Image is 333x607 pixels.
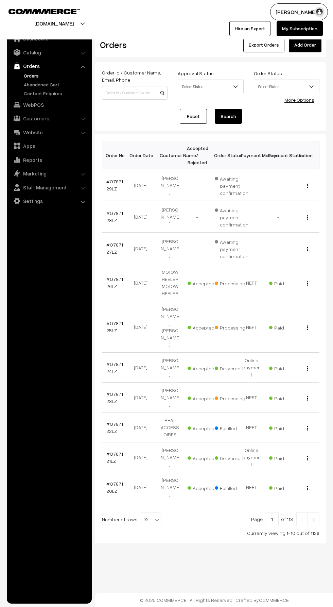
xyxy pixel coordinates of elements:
[183,169,211,201] td: -
[106,320,123,333] a: #O787125LZ
[8,154,89,166] a: Reports
[211,141,238,169] th: Order Status
[156,442,183,472] td: [PERSON_NAME]
[265,233,292,264] td: -
[238,442,265,472] td: Online payment
[270,3,328,20] button: [PERSON_NAME]
[106,451,123,464] a: #O787121LZ
[8,126,89,138] a: Website
[188,423,222,432] span: Accepted
[8,46,89,58] a: Catalog
[102,141,129,169] th: Order No
[129,201,156,233] td: [DATE]
[156,201,183,233] td: [PERSON_NAME]
[8,167,89,180] a: Marketing
[229,21,270,36] a: Hire an Expert
[8,140,89,152] a: Apps
[284,97,314,103] a: More Options
[156,383,183,412] td: [PERSON_NAME]
[129,442,156,472] td: [DATE]
[254,70,282,77] label: Order Status
[106,242,123,255] a: #O787127LZ
[129,233,156,264] td: [DATE]
[238,301,265,353] td: NEFT
[95,593,333,607] footer: © 2025 COMMMERCE | All Rights Reserved | Crafted By
[129,301,156,353] td: [DATE]
[8,60,89,72] a: Orders
[215,173,249,197] span: Awaiting payment confirmation
[102,529,319,537] div: Currently viewing 1-10 out of 1129
[215,237,249,260] span: Awaiting payment confirmation
[307,426,308,431] img: Menu
[22,90,89,97] a: Contact Enquires
[307,486,308,490] img: Menu
[243,37,284,52] button: Export Orders
[307,396,308,401] img: Menu
[8,99,89,111] a: WebPOS
[238,472,265,502] td: NEFT
[8,181,89,193] a: Staff Management
[299,518,305,522] img: Left
[156,233,183,264] td: [PERSON_NAME]
[269,322,303,331] span: Paid
[269,453,303,462] span: Paid
[178,70,214,77] label: Approval Status
[289,37,321,52] a: Add Order
[129,472,156,502] td: [DATE]
[238,141,265,169] th: Payment Method
[307,281,308,286] img: Menu
[254,80,319,93] span: Select Status
[307,247,308,251] img: Menu
[215,423,249,432] span: Fulfilled
[215,393,249,402] span: Processing
[238,353,265,383] td: Online payment
[269,278,303,287] span: Paid
[156,301,183,353] td: [PERSON_NAME] [PERSON_NAME]
[102,86,168,100] input: Order Id / Customer Name / Customer Email / Customer Phone
[129,412,156,442] td: [DATE]
[106,361,123,374] a: #O787124LZ
[183,201,211,233] td: -
[178,80,243,93] span: Select Status
[269,483,303,492] span: Paid
[265,201,292,233] td: -
[102,69,168,83] label: Order Id / Customer Name, Email, Phone
[188,453,222,462] span: Accepted
[156,141,183,169] th: Customer Name
[22,81,89,88] a: Abandoned Cart
[188,322,222,331] span: Accepted
[8,195,89,207] a: Settings
[8,7,68,15] a: COMMMERCE
[307,215,308,220] img: Menu
[307,366,308,371] img: Menu
[183,141,211,169] th: Accepted / Rejected
[238,383,265,412] td: NEFT
[180,109,207,124] a: Reset
[22,72,89,79] a: Orders
[141,512,161,526] span: 10
[156,353,183,383] td: [PERSON_NAME]
[281,516,293,522] span: of 113
[188,393,222,402] span: Accepted
[129,169,156,201] td: [DATE]
[106,179,123,191] a: #O787129LZ
[188,363,222,372] span: Accepted
[156,472,183,502] td: [PERSON_NAME]
[251,516,263,522] span: Page
[11,15,98,32] button: [DOMAIN_NAME]
[215,205,249,228] span: Awaiting payment confirmation
[129,353,156,383] td: [DATE]
[141,513,161,526] span: 10
[265,169,292,201] td: -
[8,112,89,124] a: Customers
[8,9,80,14] img: COMMMERCE
[100,39,167,50] h2: Orders
[106,391,123,404] a: #O787123LZ
[106,210,123,223] a: #O787128LZ
[106,276,123,289] a: #O787126LZ
[215,278,249,287] span: Processing
[188,278,222,287] span: Accepted
[307,456,308,460] img: Menu
[106,481,123,494] a: #O787120LZ
[238,264,265,301] td: NEFT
